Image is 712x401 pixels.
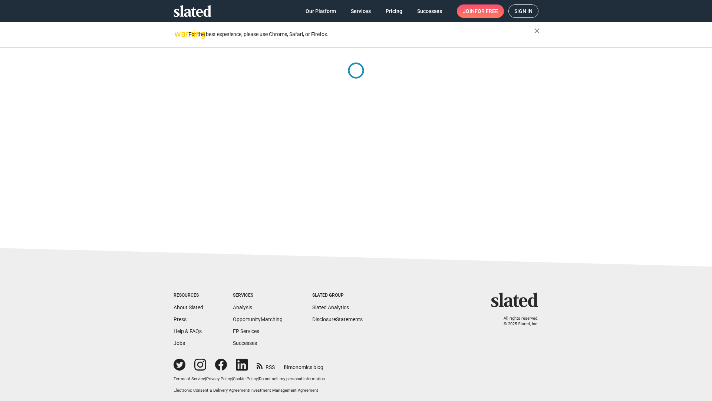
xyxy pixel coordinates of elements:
[233,340,257,346] a: Successes
[417,4,442,18] span: Successes
[351,4,371,18] span: Services
[233,328,259,334] a: EP Services
[174,376,205,381] a: Terms of Service
[174,304,203,310] a: About Slated
[284,358,323,371] a: filmonomics blog
[514,5,533,17] span: Sign in
[174,293,203,299] div: Resources
[475,4,498,18] span: for free
[250,388,318,393] a: Investment Management Agreement
[258,376,259,381] span: |
[306,4,336,18] span: Our Platform
[174,316,187,322] a: Press
[463,4,498,18] span: Join
[300,4,342,18] a: Our Platform
[312,293,363,299] div: Slated Group
[496,316,538,327] p: All rights reserved. © 2025 Slated, Inc.
[508,4,538,18] a: Sign in
[232,376,233,381] span: |
[457,4,504,18] a: Joinfor free
[174,328,202,334] a: Help & FAQs
[249,388,250,393] span: |
[233,376,258,381] a: Cookie Policy
[233,316,283,322] a: OpportunityMatching
[206,376,232,381] a: Privacy Policy
[174,340,185,346] a: Jobs
[257,359,275,371] a: RSS
[233,304,252,310] a: Analysis
[386,4,402,18] span: Pricing
[380,4,408,18] a: Pricing
[259,376,325,382] button: Do not sell my personal information
[312,304,349,310] a: Slated Analytics
[174,29,183,38] mat-icon: warning
[533,26,541,35] mat-icon: close
[312,316,363,322] a: DisclosureStatements
[233,293,283,299] div: Services
[205,376,206,381] span: |
[174,388,249,393] a: Electronic Consent & Delivery Agreement
[188,29,534,39] div: For the best experience, please use Chrome, Safari, or Firefox.
[411,4,448,18] a: Successes
[284,364,293,370] span: film
[345,4,377,18] a: Services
